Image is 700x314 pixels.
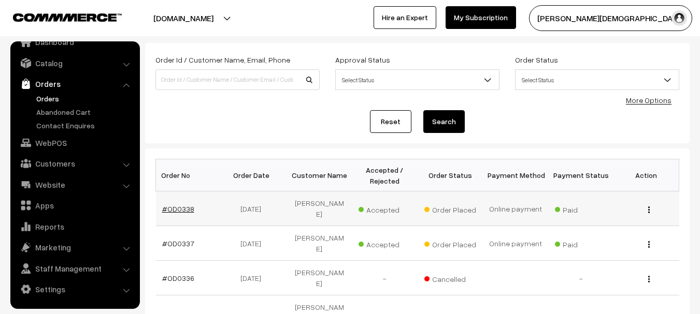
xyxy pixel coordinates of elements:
[335,54,390,65] label: Approval Status
[287,191,352,226] td: [PERSON_NAME]
[13,175,136,194] a: Website
[515,54,558,65] label: Order Status
[555,202,607,215] span: Paid
[13,259,136,278] a: Staff Management
[424,271,476,285] span: Cancelled
[13,54,136,72] a: Catalog
[359,236,410,250] span: Accepted
[221,226,287,261] td: [DATE]
[13,133,136,152] a: WebPOS
[529,5,692,31] button: [PERSON_NAME][DEMOGRAPHIC_DATA]
[516,71,679,89] span: Select Status
[13,154,136,173] a: Customers
[34,93,136,104] a: Orders
[370,110,411,133] a: Reset
[648,206,650,213] img: Menu
[221,261,287,295] td: [DATE]
[287,261,352,295] td: [PERSON_NAME]
[162,204,194,213] a: #OD0338
[13,33,136,51] a: Dashboard
[162,274,194,282] a: #OD0336
[352,261,417,295] td: -
[418,159,483,191] th: Order Status
[13,196,136,215] a: Apps
[515,69,679,90] span: Select Status
[221,191,287,226] td: [DATE]
[162,239,194,248] a: #OD0337
[34,107,136,117] a: Abandoned Cart
[155,69,320,90] input: Order Id / Customer Name / Customer Email / Customer Phone
[483,159,548,191] th: Payment Method
[446,6,516,29] a: My Subscription
[555,236,607,250] span: Paid
[13,10,104,23] a: COMMMERCE
[117,5,250,31] button: [DOMAIN_NAME]
[13,217,136,236] a: Reports
[613,159,679,191] th: Action
[335,69,499,90] span: Select Status
[483,191,548,226] td: Online payment
[648,276,650,282] img: Menu
[352,159,417,191] th: Accepted / Rejected
[13,238,136,257] a: Marketing
[548,261,613,295] td: -
[424,202,476,215] span: Order Placed
[221,159,287,191] th: Order Date
[287,226,352,261] td: [PERSON_NAME]
[156,159,221,191] th: Order No
[672,10,687,26] img: user
[424,236,476,250] span: Order Placed
[626,96,672,104] a: More Options
[483,226,548,261] td: Online payment
[548,159,613,191] th: Payment Status
[359,202,410,215] span: Accepted
[423,110,465,133] button: Search
[155,54,290,65] label: Order Id / Customer Name, Email, Phone
[287,159,352,191] th: Customer Name
[336,71,499,89] span: Select Status
[13,13,122,21] img: COMMMERCE
[648,241,650,248] img: Menu
[13,280,136,298] a: Settings
[374,6,436,29] a: Hire an Expert
[13,74,136,93] a: Orders
[34,120,136,131] a: Contact Enquires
